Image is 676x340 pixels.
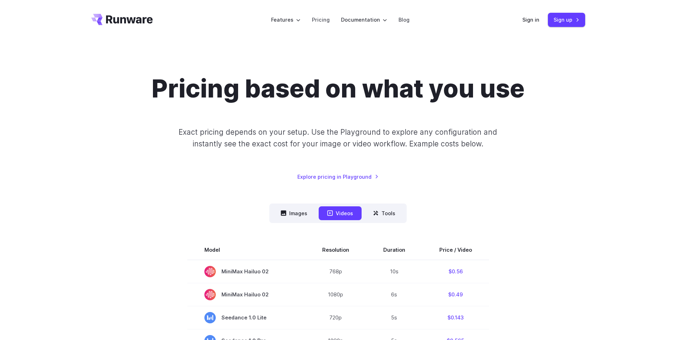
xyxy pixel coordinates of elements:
a: Sign up [548,13,585,27]
span: MiniMax Hailuo 02 [204,266,288,277]
th: Resolution [305,240,366,260]
th: Price / Video [422,240,489,260]
td: $0.143 [422,306,489,329]
td: 6s [366,283,422,306]
td: 720p [305,306,366,329]
p: Exact pricing depends on your setup. Use the Playground to explore any configuration and instantl... [165,126,511,150]
a: Go to / [91,14,153,25]
span: MiniMax Hailuo 02 [204,289,288,300]
td: 768p [305,260,366,283]
button: Tools [364,206,404,220]
td: 1080p [305,283,366,306]
a: Sign in [522,16,539,24]
label: Documentation [341,16,387,24]
label: Features [271,16,301,24]
td: $0.56 [422,260,489,283]
a: Pricing [312,16,330,24]
th: Duration [366,240,422,260]
button: Images [272,206,316,220]
button: Videos [319,206,362,220]
a: Blog [399,16,410,24]
th: Model [187,240,305,260]
td: 10s [366,260,422,283]
span: Seedance 1.0 Lite [204,312,288,323]
h1: Pricing based on what you use [152,74,524,104]
td: $0.49 [422,283,489,306]
a: Explore pricing in Playground [297,173,379,181]
td: 5s [366,306,422,329]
